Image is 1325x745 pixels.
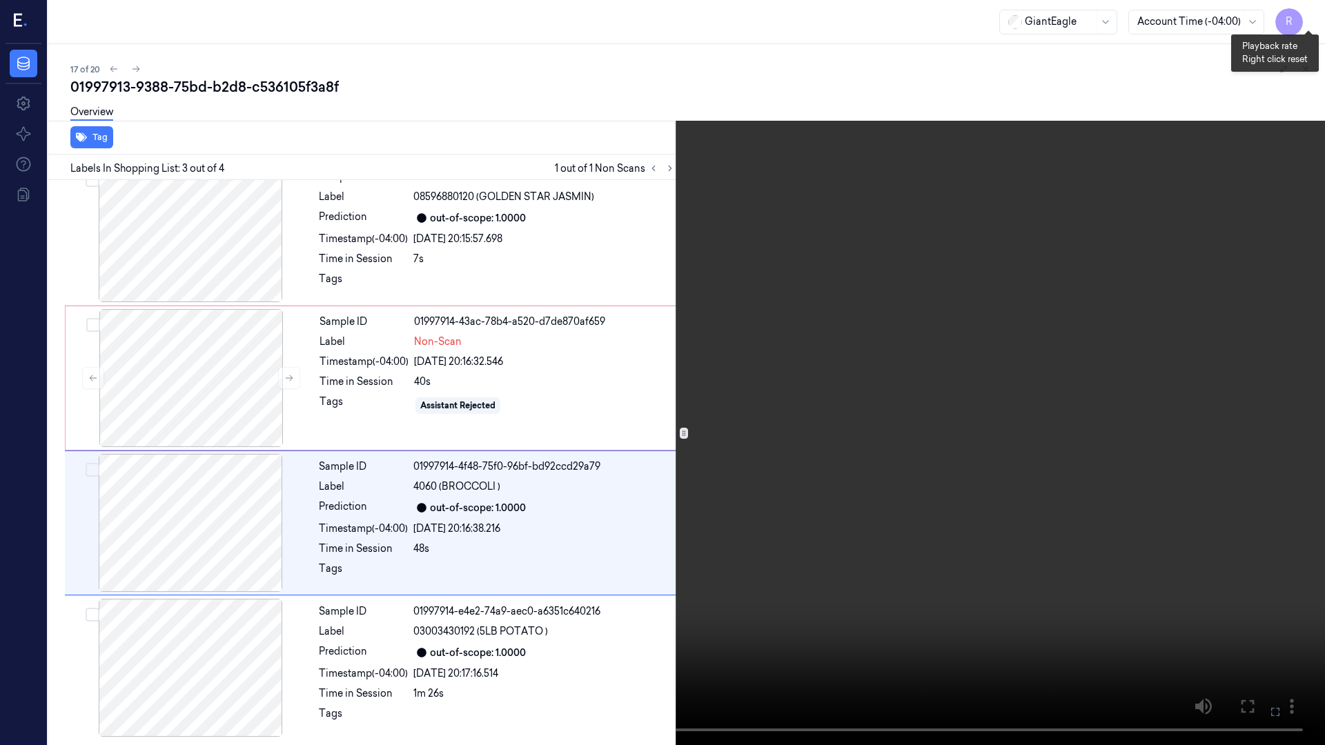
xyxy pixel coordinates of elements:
[413,624,548,639] span: 03003430192 (5LB POTATO )
[320,355,409,369] div: Timestamp (-04:00)
[319,666,408,681] div: Timestamp (-04:00)
[320,335,409,349] div: Label
[414,315,675,329] div: 01997914-43ac-78b4-a520-d7de870af659
[555,160,678,177] span: 1 out of 1 Non Scans
[319,479,408,494] div: Label
[413,459,676,474] div: 01997914-4f48-75f0-96bf-bd92ccd29a79
[319,459,408,474] div: Sample ID
[413,190,594,204] span: 08596880120 (GOLDEN STAR JASMIN)
[413,686,676,701] div: 1m 26s
[1275,8,1303,36] button: R
[319,644,408,661] div: Prediction
[86,318,100,332] button: Select row
[86,608,99,622] button: Select row
[70,105,113,121] a: Overview
[413,479,500,494] span: 4060 (BROCCOLI )
[319,706,408,728] div: Tags
[413,232,676,246] div: [DATE] 20:15:57.698
[420,399,495,412] div: Assistant Rejected
[319,562,408,584] div: Tags
[319,604,408,619] div: Sample ID
[413,521,676,536] div: [DATE] 20:16:38.216
[70,126,113,148] button: Tag
[319,521,408,536] div: Timestamp (-04:00)
[320,375,409,389] div: Time in Session
[320,395,409,417] div: Tags
[70,63,100,75] span: 17 of 20
[430,646,526,660] div: out-of-scope: 1.0000
[430,211,526,226] div: out-of-scope: 1.0000
[319,499,408,516] div: Prediction
[413,666,676,681] div: [DATE] 20:17:16.514
[319,272,408,294] div: Tags
[413,604,676,619] div: 01997914-e4e2-74a9-aec0-a6351c640216
[413,542,676,556] div: 48s
[319,190,408,204] div: Label
[319,210,408,226] div: Prediction
[86,463,99,477] button: Select row
[319,232,408,246] div: Timestamp (-04:00)
[319,542,408,556] div: Time in Session
[70,77,1314,97] div: 01997913-9388-75bd-b2d8-c536105f3a8f
[413,252,676,266] div: 7s
[70,161,224,176] span: Labels In Shopping List: 3 out of 4
[319,252,408,266] div: Time in Session
[319,686,408,701] div: Time in Session
[414,335,462,349] span: Non-Scan
[430,501,526,515] div: out-of-scope: 1.0000
[86,173,99,187] button: Select row
[319,624,408,639] div: Label
[414,375,675,389] div: 40s
[320,315,409,329] div: Sample ID
[414,355,675,369] div: [DATE] 20:16:32.546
